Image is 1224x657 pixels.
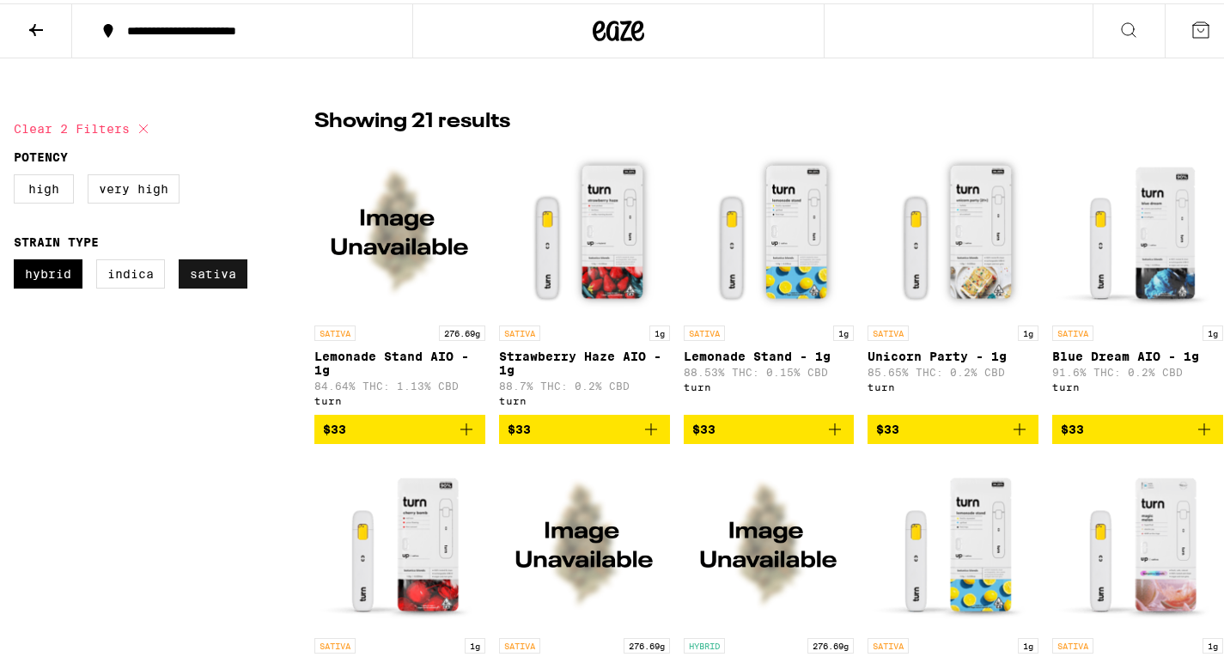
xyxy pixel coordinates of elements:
p: 1g [649,322,670,338]
span: $33 [1061,419,1084,433]
p: 85.65% THC: 0.2% CBD [868,363,1038,374]
img: turn - Unicorn Party - 1g [868,142,1038,313]
p: SATIVA [684,322,725,338]
img: turn - Magic Melon AIO - 1g [1052,454,1223,626]
p: SATIVA [868,635,909,650]
img: turn - Strawberry Haze AIO - 1g [499,142,670,313]
p: Unicorn Party - 1g [868,346,1038,360]
label: Very High [88,171,180,200]
p: Showing 21 results [314,104,510,133]
p: 1g [1203,322,1223,338]
label: Sativa [179,256,247,285]
img: turn - Dragon Fruit Acai AIO - 1g [684,454,855,626]
a: Open page for Lemonade Stand AIO - 1g from turn [314,142,485,411]
button: Add to bag [314,411,485,441]
p: SATIVA [314,635,356,650]
button: Clear 2 filters [14,104,154,147]
a: Open page for Blue Dream AIO - 1g from turn [1052,142,1223,411]
label: Indica [96,256,165,285]
div: turn [499,392,670,403]
div: turn [314,392,485,403]
img: turn - Lemonade Stand AIO - 1g [868,454,1038,626]
img: turn - Blue Dream AIO - 1g [1052,142,1223,313]
span: $33 [876,419,899,433]
img: turn - Lemonade Stand AIO - 1g [314,142,485,313]
img: turn - Cherry Bomb AIO - 1g [499,454,670,626]
p: 1g [1018,635,1038,650]
p: 1g [1203,635,1223,650]
button: Add to bag [1052,411,1223,441]
p: 1g [1018,322,1038,338]
div: turn [1052,378,1223,389]
p: SATIVA [868,322,909,338]
p: 88.53% THC: 0.15% CBD [684,363,855,374]
p: 1g [833,322,854,338]
label: Hybrid [14,256,82,285]
a: Open page for Strawberry Haze AIO - 1g from turn [499,142,670,411]
p: 84.64% THC: 1.13% CBD [314,377,485,388]
p: Lemonade Stand AIO - 1g [314,346,485,374]
span: $33 [323,419,346,433]
p: SATIVA [1052,322,1093,338]
legend: Strain Type [14,232,99,246]
span: $33 [508,419,531,433]
p: 276.69g [624,635,670,650]
p: 88.7% THC: 0.2% CBD [499,377,670,388]
p: 1g [465,635,485,650]
label: High [14,171,74,200]
legend: Potency [14,147,68,161]
button: Add to bag [868,411,1038,441]
p: Strawberry Haze AIO - 1g [499,346,670,374]
p: 276.69g [439,322,485,338]
p: SATIVA [499,322,540,338]
img: turn - Lemonade Stand - 1g [684,142,855,313]
button: Add to bag [499,411,670,441]
p: HYBRID [684,635,725,650]
div: turn [684,378,855,389]
p: Blue Dream AIO - 1g [1052,346,1223,360]
span: Hi. Need any help? [10,12,124,26]
p: Lemonade Stand - 1g [684,346,855,360]
span: $33 [692,419,716,433]
a: Open page for Unicorn Party - 1g from turn [868,142,1038,411]
a: Open page for Lemonade Stand - 1g from turn [684,142,855,411]
button: Add to bag [684,411,855,441]
p: SATIVA [314,322,356,338]
p: 276.69g [807,635,854,650]
p: 91.6% THC: 0.2% CBD [1052,363,1223,374]
p: SATIVA [1052,635,1093,650]
img: turn - Cherry Bomb AIO - 1g [314,454,485,626]
div: turn [868,378,1038,389]
p: SATIVA [499,635,540,650]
